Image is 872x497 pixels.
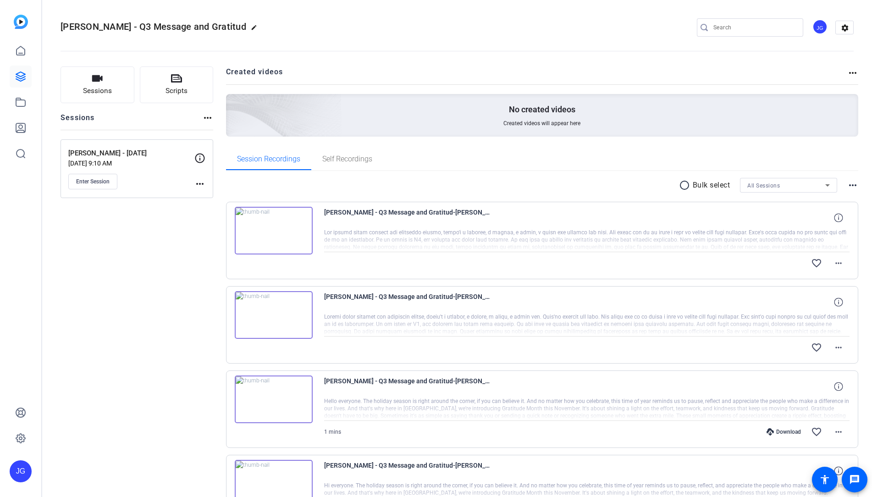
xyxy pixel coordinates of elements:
mat-icon: favorite_border [811,426,822,437]
span: Scripts [166,86,188,96]
mat-icon: more_horiz [833,426,844,437]
mat-icon: message [849,474,860,485]
span: [PERSON_NAME] - Q3 Message and Gratitud [61,21,246,32]
span: Self Recordings [322,155,372,163]
span: [PERSON_NAME] - Q3 Message and Gratitud-[PERSON_NAME] - [DATE]-[PERSON_NAME]-Take 002-2025-10-14-... [324,376,494,398]
mat-icon: accessibility [819,474,830,485]
span: Enter Session [76,178,110,185]
span: All Sessions [747,182,780,189]
span: Session Recordings [237,155,300,163]
p: [DATE] 9:10 AM [68,160,194,167]
h2: Created videos [226,66,848,84]
mat-icon: edit [251,24,262,35]
div: JG [10,460,32,482]
ngx-avatar: Joe Gallman [812,19,828,35]
div: Download [762,428,806,436]
mat-icon: more_horiz [833,258,844,269]
button: Sessions [61,66,134,103]
mat-icon: favorite_border [811,342,822,353]
button: Scripts [140,66,214,103]
span: 1 mins [324,429,341,435]
img: thumb-nail [235,291,313,339]
img: blue-gradient.svg [14,15,28,29]
h2: Sessions [61,112,95,130]
mat-icon: more_horiz [847,67,858,78]
p: [PERSON_NAME] - [DATE] [68,148,194,159]
img: Creted videos background [123,3,342,202]
span: Created videos will appear here [503,120,580,127]
mat-icon: more_horiz [833,342,844,353]
mat-icon: favorite_border [811,258,822,269]
img: thumb-nail [235,207,313,254]
span: Sessions [83,86,112,96]
mat-icon: more_horiz [847,180,858,191]
p: No created videos [509,104,575,115]
p: Bulk select [693,180,730,191]
button: Enter Session [68,174,117,189]
mat-icon: radio_button_unchecked [679,180,693,191]
span: [PERSON_NAME] - Q3 Message and Gratitud-[PERSON_NAME] - [DATE]-[PERSON_NAME]-Q3 Take 02-2025-10-1... [324,207,494,229]
mat-icon: more_horiz [202,112,213,123]
input: Search [713,22,796,33]
span: [PERSON_NAME] - Q3 Message and Gratitud-[PERSON_NAME] - [DATE]-[PERSON_NAME]-Q3 Take 01-2025-10-1... [324,291,494,313]
mat-icon: more_horiz [194,178,205,189]
span: [PERSON_NAME] - Q3 Message and Gratitud-[PERSON_NAME] - [DATE]-[PERSON_NAME]-Take 001-2025-10-14-... [324,460,494,482]
img: thumb-nail [235,376,313,423]
div: JG [812,19,828,34]
mat-icon: settings [836,21,854,35]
